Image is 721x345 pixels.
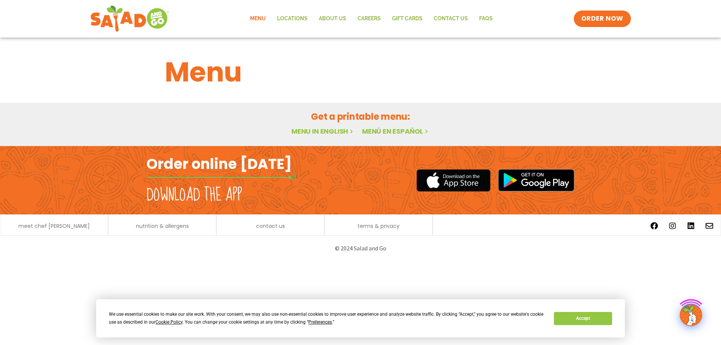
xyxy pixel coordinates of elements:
a: meet chef [PERSON_NAME] [18,223,90,229]
a: terms & privacy [357,223,400,229]
h2: Download the app [146,185,242,206]
a: ORDER NOW [574,11,631,27]
span: ORDER NOW [581,14,623,23]
span: Preferences [308,319,332,325]
a: GIFT CARDS [386,10,428,27]
img: fork [146,175,297,179]
button: Accept [554,312,612,325]
a: FAQs [474,10,498,27]
img: appstore [416,168,490,193]
img: new-SAG-logo-768×292 [90,4,169,34]
nav: Menu [244,10,498,27]
a: About Us [313,10,352,27]
a: Careers [352,10,386,27]
div: We use essential cookies to make our site work. With your consent, we may also use non-essential ... [109,310,545,326]
a: Menu [244,10,272,27]
img: google_play [498,169,575,191]
a: Locations [272,10,313,27]
p: © 2024 Salad and Go [150,243,571,253]
span: Cookie Policy [155,319,183,325]
h1: Menu [165,52,556,92]
h2: Order online [DATE] [146,155,292,173]
a: Contact Us [428,10,474,27]
a: Menu in English [291,127,354,136]
div: Cookie Consent Prompt [96,299,625,337]
a: contact us [256,223,285,229]
a: nutrition & allergens [136,223,189,229]
h2: Get a printable menu: [165,110,556,123]
a: Menú en español [362,127,430,136]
